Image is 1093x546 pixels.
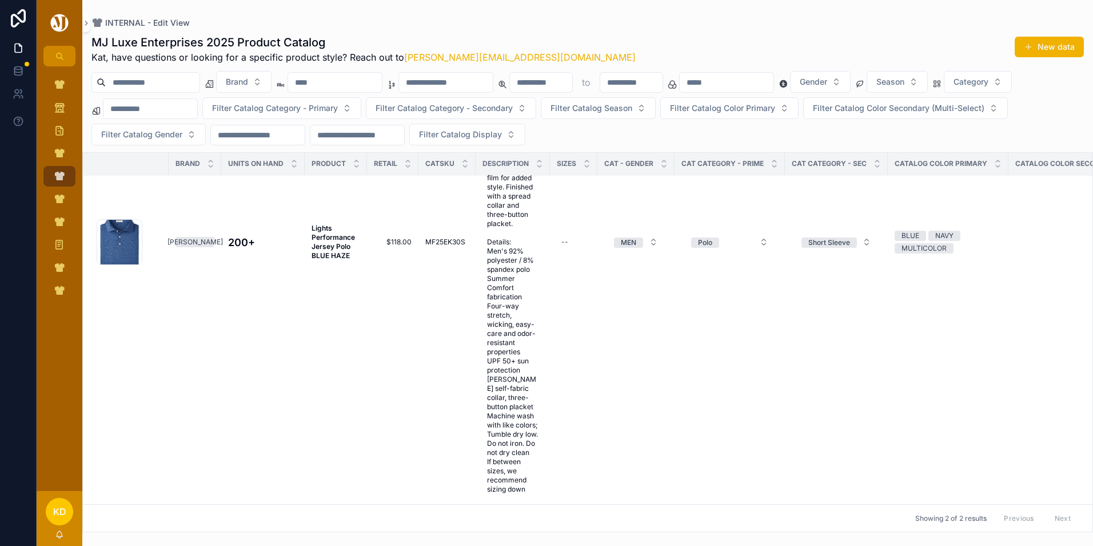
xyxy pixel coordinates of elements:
h1: MJ Luxe Enterprises 2025 Product Catalog [91,34,636,50]
a: INTERNAL - Edit View [91,17,190,29]
span: Brand [226,76,248,88]
a: [PERSON_NAME] [175,237,214,247]
span: INTERNAL - Edit View [105,17,190,29]
img: App logo [49,14,70,32]
button: Select Button [803,97,1008,119]
span: Category [954,76,988,88]
span: Catalog Color Primary [895,159,987,168]
span: Filter Catalog Gender [101,129,182,140]
span: Filter Catalog Display [419,129,502,140]
span: KD [53,505,66,519]
button: Select Button [867,71,928,93]
strong: Lights Performance Jersey Polo BLUE HAZE [312,224,357,260]
span: Filter Catalog Color Secondary (Multi-Select) [813,102,984,114]
button: Select Button [944,71,1012,93]
span: Season [876,76,904,88]
a: Select Button [792,231,881,253]
div: Short Sleeve [808,238,850,248]
span: Retail [374,159,397,168]
span: Filter Catalog Season [551,102,632,114]
button: Select Button [660,97,799,119]
div: [PERSON_NAME] [167,237,223,247]
div: MULTICOLOR [901,243,947,254]
div: MEN [621,238,636,248]
span: SIZES [557,159,576,168]
a: BLUENAVYMULTICOLOR [895,231,1002,254]
span: Kat, have questions or looking for a specific product style? Reach out to [91,50,636,64]
span: Filter Catalog Color Primary [670,102,775,114]
button: Select Button [605,232,667,252]
button: Select Button [790,71,851,93]
p: to [582,76,591,89]
div: BLUE [901,231,919,241]
a: -- [557,233,591,251]
span: CAT CATEGORY - SEC [792,159,867,168]
div: Polo [698,238,712,248]
a: [PERSON_NAME][EMAIL_ADDRESS][DOMAIN_NAME] [404,52,636,63]
button: Unselect POLO [691,236,719,248]
button: Select Button [409,124,525,145]
button: Select Button [366,97,536,119]
a: 200+ [228,235,298,250]
a: Select Button [681,231,778,253]
div: NAVY [935,231,954,241]
span: CAT CATEGORY - PRIME [681,159,764,168]
span: Units On Hand [228,159,284,168]
button: Unselect SHORT_SLEEVE [801,236,857,248]
span: Brand [175,159,200,168]
span: MF25EK30S [425,238,465,247]
span: Product [312,159,346,168]
button: Select Button [202,97,361,119]
div: -- [561,238,568,247]
button: Select Button [682,232,777,252]
a: Lights Performance Jersey Polo BLUE HAZE [312,224,360,260]
button: New data [1015,37,1084,57]
span: Filter Catalog Category - Primary [212,102,338,114]
a: Select Button [604,231,668,253]
span: CAT - GENDER [604,159,653,168]
span: Gender [800,76,827,88]
button: Select Button [792,232,880,252]
span: CATSKU [425,159,454,168]
span: Filter Catalog Category - Secondary [376,102,513,114]
button: Select Button [91,124,206,145]
div: scrollable content [37,66,82,316]
a: $118.00 [374,238,412,247]
span: Showing 2 of 2 results [915,514,987,523]
span: Description [482,159,529,168]
button: Select Button [541,97,656,119]
button: Select Button [216,71,272,93]
a: MF25EK30S [425,238,469,247]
